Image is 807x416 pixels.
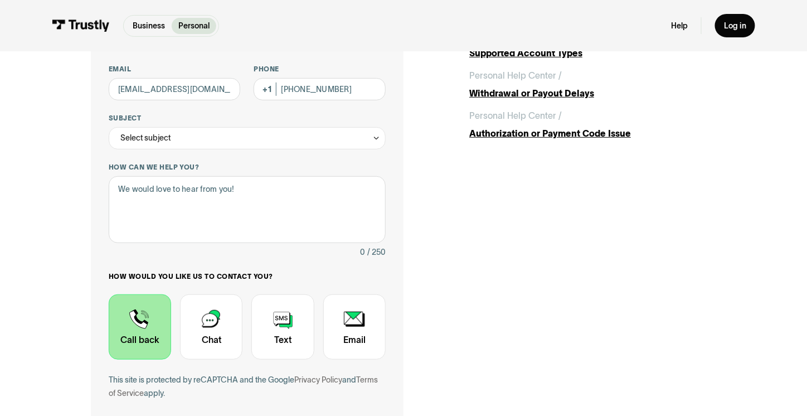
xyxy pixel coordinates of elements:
[133,20,165,32] p: Business
[109,375,378,398] a: Terms of Service
[109,127,386,149] div: Select subject
[469,69,716,100] a: Personal Help Center /Withdrawal or Payout Delays
[469,46,716,60] div: Supported Account Types
[360,245,365,259] div: 0
[469,109,562,122] div: Personal Help Center /
[109,373,386,400] div: This site is protected by reCAPTCHA and the Google and apply.
[724,21,746,31] div: Log in
[294,375,342,384] a: Privacy Policy
[254,65,386,74] label: Phone
[109,272,386,281] label: How would you like us to contact you?
[367,245,386,259] div: / 250
[178,20,210,32] p: Personal
[109,114,386,123] label: Subject
[469,109,716,140] a: Personal Help Center /Authorization or Payment Code Issue
[120,131,171,144] div: Select subject
[254,78,386,100] input: (555) 555-5555
[715,14,755,37] a: Log in
[469,86,716,100] div: Withdrawal or Payout Delays
[671,21,688,31] a: Help
[469,127,716,140] div: Authorization or Payment Code Issue
[109,78,240,100] input: alex@mail.com
[469,69,562,82] div: Personal Help Center /
[109,163,386,172] label: How can we help you?
[126,18,172,34] a: Business
[172,18,216,34] a: Personal
[52,20,110,32] img: Trustly Logo
[109,65,240,74] label: Email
